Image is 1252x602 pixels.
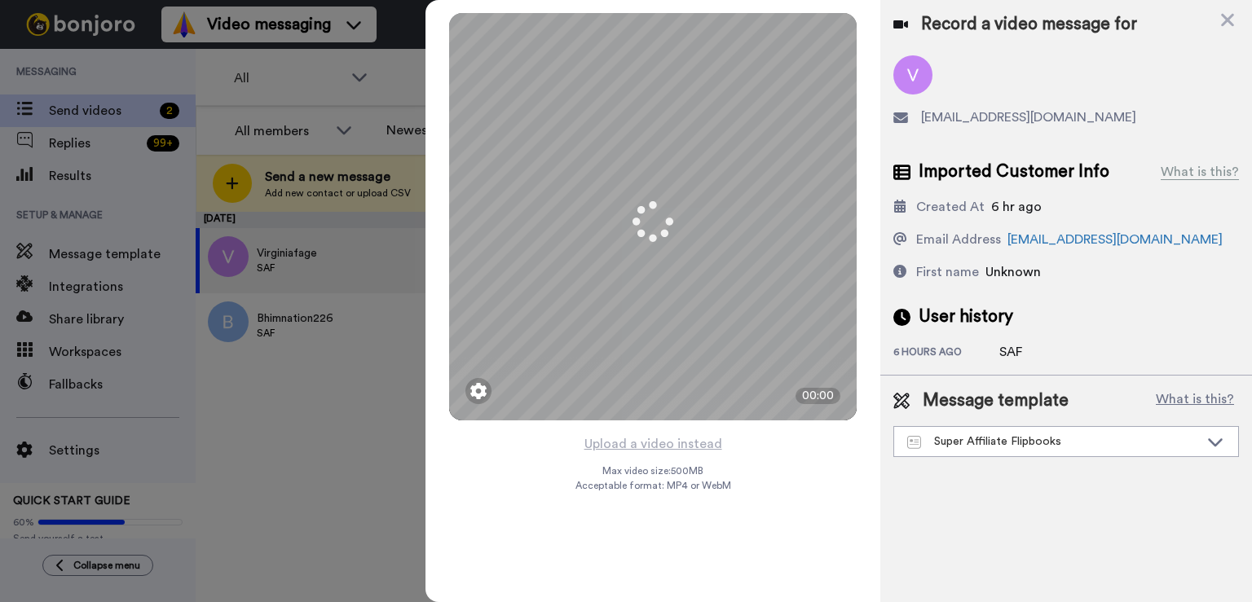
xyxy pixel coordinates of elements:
span: Max video size: 500 MB [602,464,703,477]
span: Imported Customer Info [919,160,1109,184]
div: First name [916,262,979,282]
div: Super Affiliate Flipbooks [907,433,1199,450]
div: Email Address [916,230,1001,249]
div: SAF [999,342,1081,362]
span: Message template [923,389,1069,413]
div: What is this? [1161,162,1239,182]
div: 6 hours ago [893,345,999,362]
img: Message-temps.svg [907,436,921,449]
button: What is this? [1151,389,1239,413]
div: Created At [916,197,985,217]
span: Unknown [985,266,1041,279]
span: Acceptable format: MP4 or WebM [575,479,731,492]
span: [EMAIL_ADDRESS][DOMAIN_NAME] [921,108,1136,127]
span: User history [919,305,1013,329]
div: 00:00 [796,388,840,404]
a: [EMAIL_ADDRESS][DOMAIN_NAME] [1007,233,1223,246]
span: 6 hr ago [991,200,1042,213]
img: ic_gear.svg [470,383,487,399]
button: Upload a video instead [580,433,727,455]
